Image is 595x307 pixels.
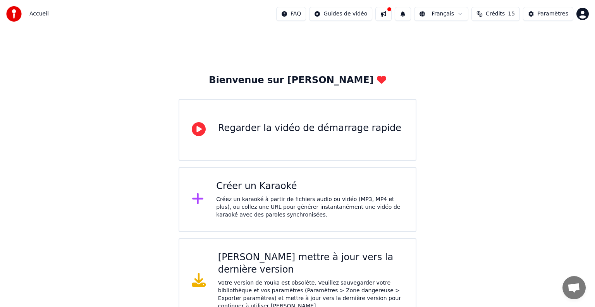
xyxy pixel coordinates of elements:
span: 15 [508,10,515,18]
button: Paramètres [523,7,573,21]
img: youka [6,6,22,22]
span: Accueil [29,10,49,18]
div: Regarder la vidéo de démarrage rapide [218,122,401,135]
span: Crédits [486,10,505,18]
div: Ouvrir le chat [562,276,586,299]
button: Guides de vidéo [309,7,372,21]
button: Crédits15 [471,7,520,21]
nav: breadcrumb [29,10,49,18]
button: FAQ [276,7,306,21]
div: [PERSON_NAME] mettre à jour vers la dernière version [218,251,403,276]
div: Bienvenue sur [PERSON_NAME] [209,74,386,87]
div: Créez un karaoké à partir de fichiers audio ou vidéo (MP3, MP4 et plus), ou collez une URL pour g... [216,196,403,219]
div: Paramètres [537,10,568,18]
div: Créer un Karaoké [216,180,403,193]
